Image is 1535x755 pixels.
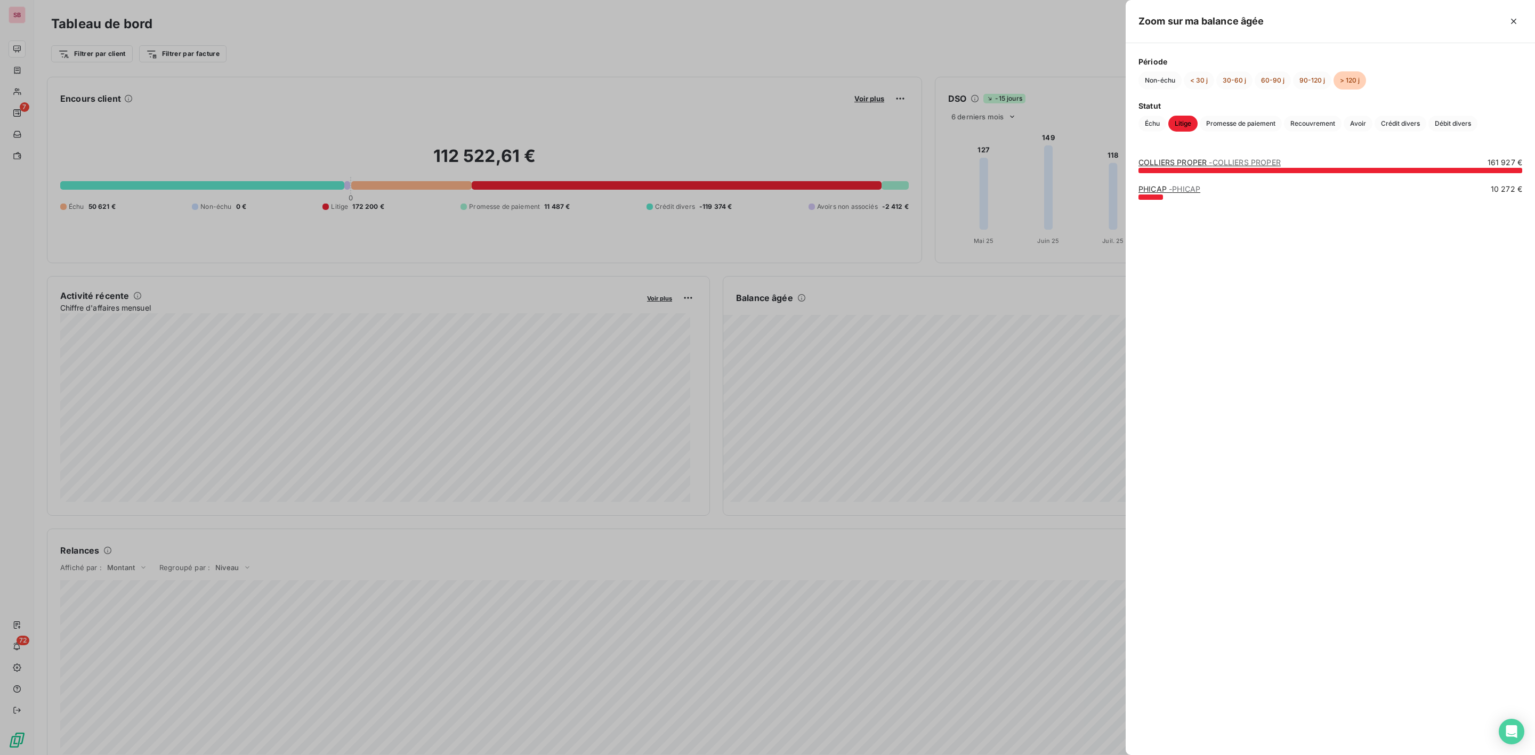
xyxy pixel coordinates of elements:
[1334,71,1366,90] button: > 120 j
[1293,71,1331,90] button: 90-120 j
[1169,184,1200,193] span: - PHICAP
[1499,719,1524,744] div: Open Intercom Messenger
[1168,116,1198,132] button: Litige
[1284,116,1342,132] button: Recouvrement
[1344,116,1372,132] button: Avoir
[1138,71,1182,90] button: Non-échu
[1138,184,1200,193] a: PHICAP
[1200,116,1282,132] button: Promesse de paiement
[1488,157,1522,168] span: 161 927 €
[1428,116,1477,132] button: Débit divers
[1255,71,1291,90] button: 60-90 j
[1209,158,1280,167] span: - COLLIERS PROPER
[1138,14,1264,29] h5: Zoom sur ma balance âgée
[1138,100,1522,111] span: Statut
[1375,116,1426,132] button: Crédit divers
[1184,71,1214,90] button: < 30 j
[1491,184,1522,194] span: 10 272 €
[1216,71,1253,90] button: 30-60 j
[1138,158,1281,167] a: COLLIERS PROPER
[1138,116,1166,132] button: Échu
[1138,56,1522,67] span: Période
